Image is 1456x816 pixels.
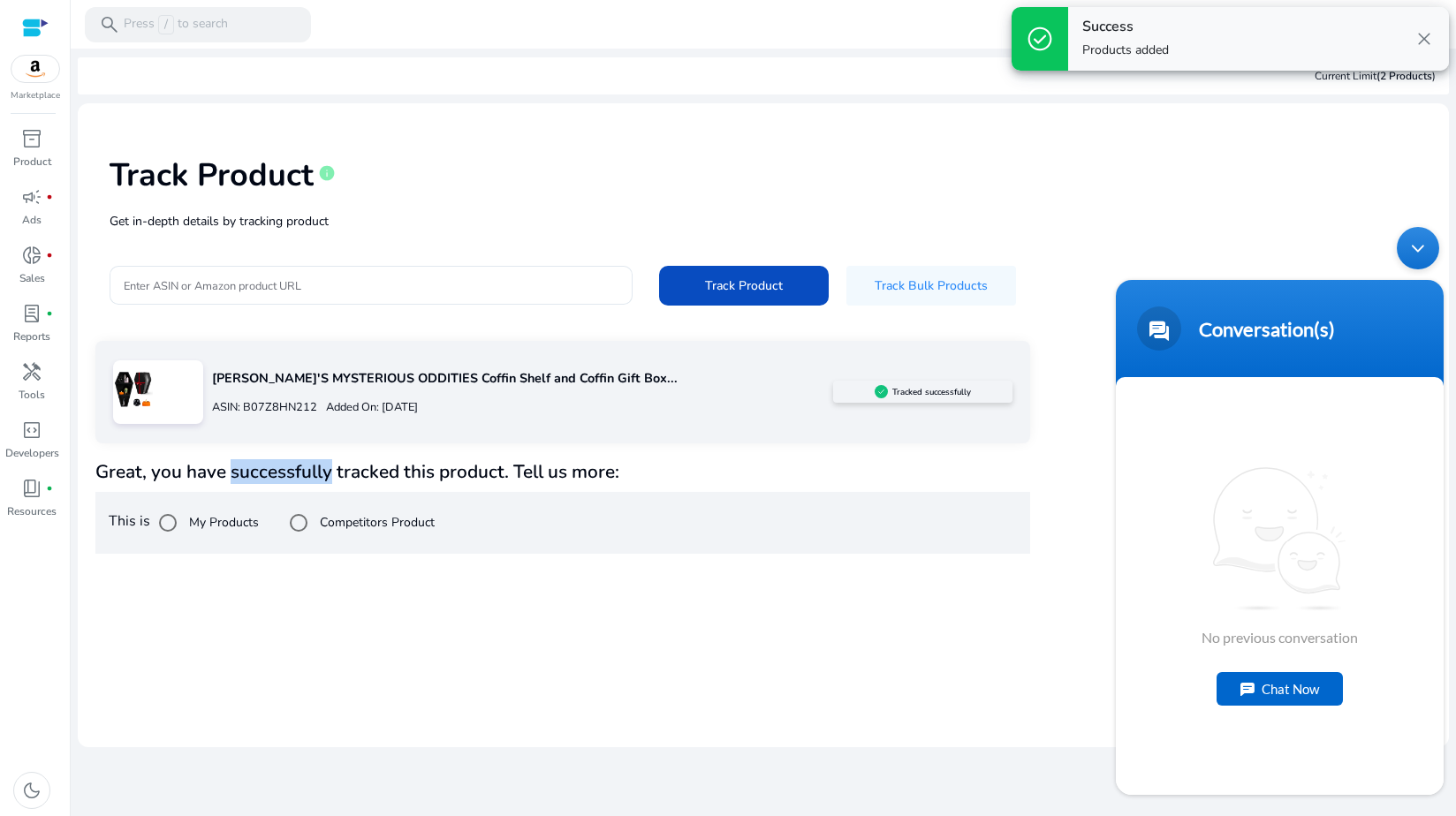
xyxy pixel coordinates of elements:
[317,399,418,416] p: Added On: [DATE]
[7,503,57,519] p: Resources
[124,15,228,34] p: Press to search
[316,513,435,532] label: Competitors Product
[212,369,833,389] p: [PERSON_NAME]'S MYSTERIOUS ODDITIES Coffin Shelf and Coffin Gift Box...
[46,193,53,200] span: fiber_manual_record
[46,310,53,317] span: fiber_manual_record
[318,164,336,182] span: info
[892,387,971,397] h5: Tracked successfully
[21,245,42,266] span: donut_small
[1082,42,1169,59] p: Products added
[212,399,317,416] p: ASIN: B07Z8HN212
[1107,218,1452,804] iframe: SalesIQ Chatwindow
[846,266,1016,306] button: Track Bulk Products
[21,128,42,149] span: inventory_2
[158,15,174,34] span: /
[1082,19,1169,35] h4: Success
[113,369,153,409] img: 71Ej35vi4SL.jpg
[659,266,829,306] button: Track Product
[705,276,783,295] span: Track Product
[21,303,42,324] span: lab_profile
[21,780,42,801] span: dark_mode
[875,276,988,295] span: Track Bulk Products
[21,361,42,382] span: handyman
[19,270,45,286] p: Sales
[13,329,50,344] p: Reports
[95,492,1030,554] div: This is
[186,513,259,532] label: My Products
[110,156,314,194] h1: Track Product
[13,154,51,170] p: Product
[21,419,42,441] span: code_blocks
[46,252,53,259] span: fiber_manual_record
[11,56,59,82] img: amazon.svg
[5,445,59,461] p: Developers
[21,186,42,208] span: campaign
[21,478,42,499] span: book_4
[1026,25,1054,53] span: check_circle
[22,212,42,228] p: Ads
[110,212,1417,230] p: Get in-depth details by tracking product
[875,385,888,398] img: sellerapp_active
[11,89,60,102] p: Marketplace
[1414,28,1435,49] span: close
[19,387,45,403] p: Tools
[46,485,53,492] span: fiber_manual_record
[99,14,120,35] span: search
[95,461,1030,483] h4: Great, you have successfully tracked this product. Tell us more:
